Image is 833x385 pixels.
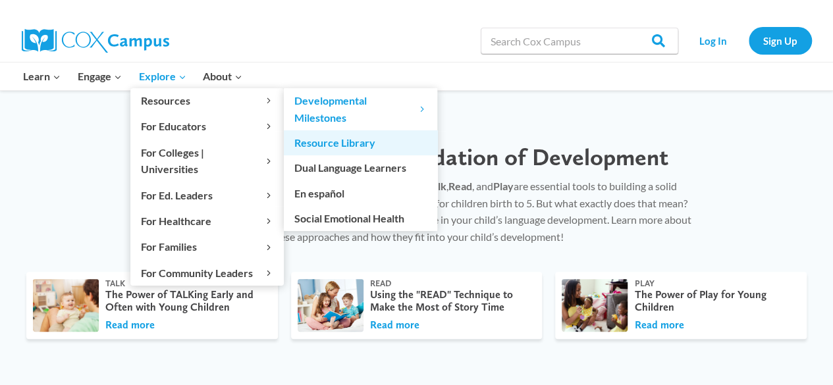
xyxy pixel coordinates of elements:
[105,288,265,313] div: The Power of TALKing Early and Often with Young Children
[685,27,812,54] nav: Secondary Navigation
[448,180,472,192] strong: Read
[105,278,265,289] div: Talk
[32,278,101,333] img: iStock_53702022_LARGE.jpg
[26,272,278,339] a: Talk The Power of TALKing Early and Often with Young Children Read more
[130,114,284,139] button: Child menu of For Educators
[634,278,793,289] div: Play
[130,88,284,113] button: Child menu of Resources
[749,27,812,54] a: Sign Up
[130,63,195,90] button: Child menu of Explore
[194,63,251,90] button: Child menu of About
[284,180,437,205] a: En español
[634,288,793,313] div: The Power of Play for Young Children
[560,278,630,333] img: 0010-Lyra-11-scaled-1.jpg
[22,29,169,53] img: Cox Campus
[15,63,70,90] button: Child menu of Learn
[130,260,284,285] button: Child menu of For Community Leaders
[481,28,678,54] input: Search Cox Campus
[284,206,437,231] a: Social Emotional Health
[130,182,284,207] button: Child menu of For Ed. Leaders
[15,63,251,90] nav: Primary Navigation
[555,272,807,339] a: Play The Power of Play for Young Children Read more
[105,318,155,332] button: Read more
[69,63,130,90] button: Child menu of Engage
[296,278,365,333] img: mom-reading-with-children.jpg
[291,272,543,339] a: Read Using the "READ" Technique to Make the Most of Story Time Read more
[370,288,529,313] div: Using the "READ" Technique to Make the Most of Story Time
[130,209,284,234] button: Child menu of For Healthcare
[284,130,437,155] a: Resource Library
[130,234,284,259] button: Child menu of For Families
[130,140,284,182] button: Child menu of For Colleges | Universities
[493,180,514,192] strong: Play
[370,278,529,289] div: Read
[284,155,437,180] a: Dual Language Learners
[634,318,684,332] button: Read more
[685,27,742,54] a: Log In
[370,318,419,332] button: Read more
[284,88,437,130] button: Child menu of Developmental Milestones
